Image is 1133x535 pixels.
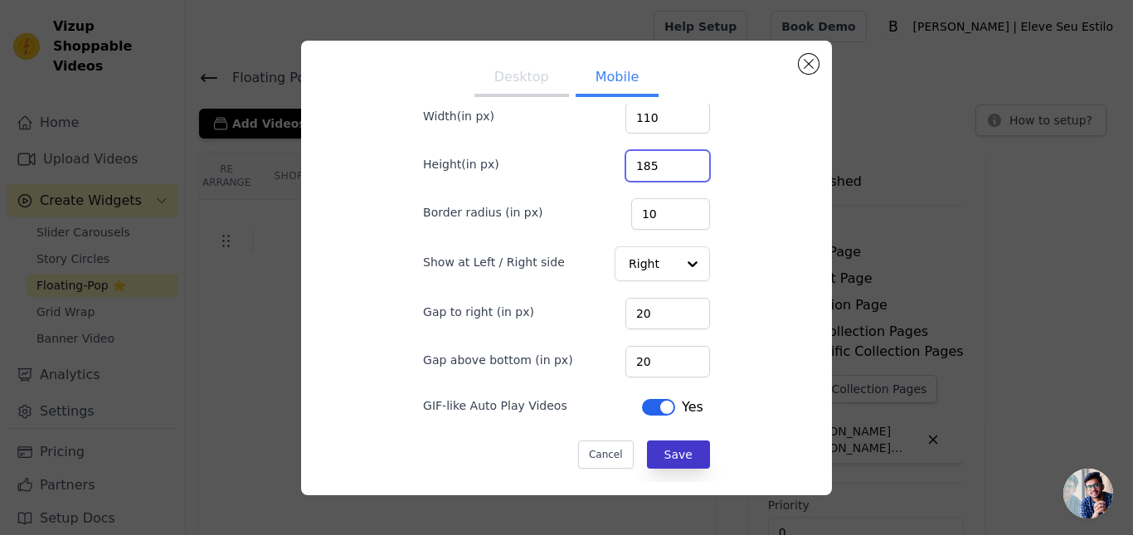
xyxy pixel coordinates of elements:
[1063,469,1113,518] div: Bate-papo aberto
[423,254,565,270] label: Show at Left / Right side
[474,61,569,97] button: Desktop
[423,304,534,320] label: Gap to right (in px)
[423,108,494,124] label: Width(in px)
[423,156,499,173] label: Height(in px)
[682,397,703,417] span: Yes
[647,440,710,469] button: Save
[578,440,634,469] button: Cancel
[576,61,659,97] button: Mobile
[423,397,567,414] label: GIF-like Auto Play Videos
[423,352,573,368] label: Gap above bottom (in px)
[423,204,542,221] label: Border radius (in px)
[799,54,819,74] button: Close modal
